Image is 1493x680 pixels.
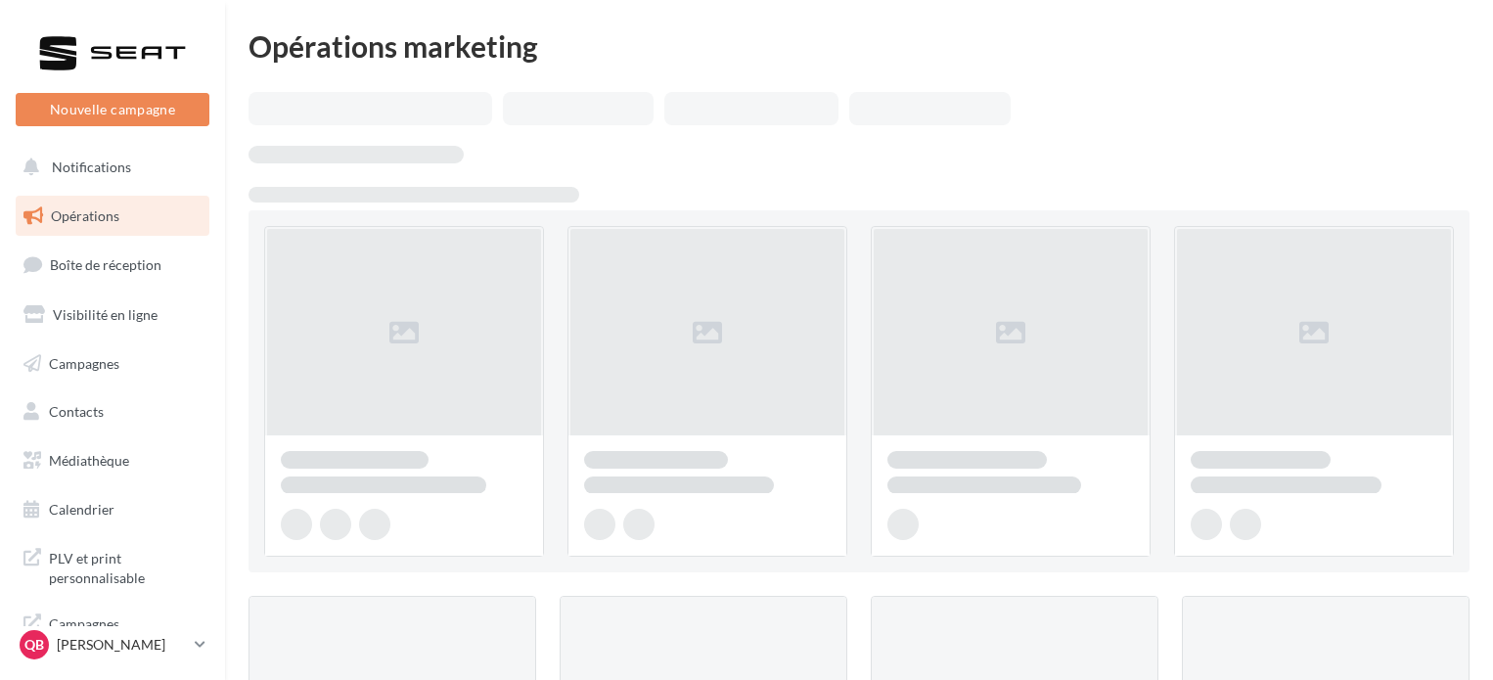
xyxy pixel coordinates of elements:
[52,159,131,175] span: Notifications
[50,256,161,273] span: Boîte de réception
[249,31,1470,61] div: Opérations marketing
[12,489,213,530] a: Calendrier
[53,306,158,323] span: Visibilité en ligne
[51,207,119,224] span: Opérations
[24,635,44,655] span: QB
[12,537,213,595] a: PLV et print personnalisable
[12,440,213,481] a: Médiathèque
[12,343,213,385] a: Campagnes
[49,611,202,653] span: Campagnes DataOnDemand
[57,635,187,655] p: [PERSON_NAME]
[49,545,202,587] span: PLV et print personnalisable
[12,603,213,660] a: Campagnes DataOnDemand
[12,196,213,237] a: Opérations
[49,501,114,518] span: Calendrier
[49,354,119,371] span: Campagnes
[16,626,209,663] a: QB [PERSON_NAME]
[16,93,209,126] button: Nouvelle campagne
[49,452,129,469] span: Médiathèque
[12,295,213,336] a: Visibilité en ligne
[12,244,213,286] a: Boîte de réception
[12,147,205,188] button: Notifications
[12,391,213,432] a: Contacts
[49,403,104,420] span: Contacts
